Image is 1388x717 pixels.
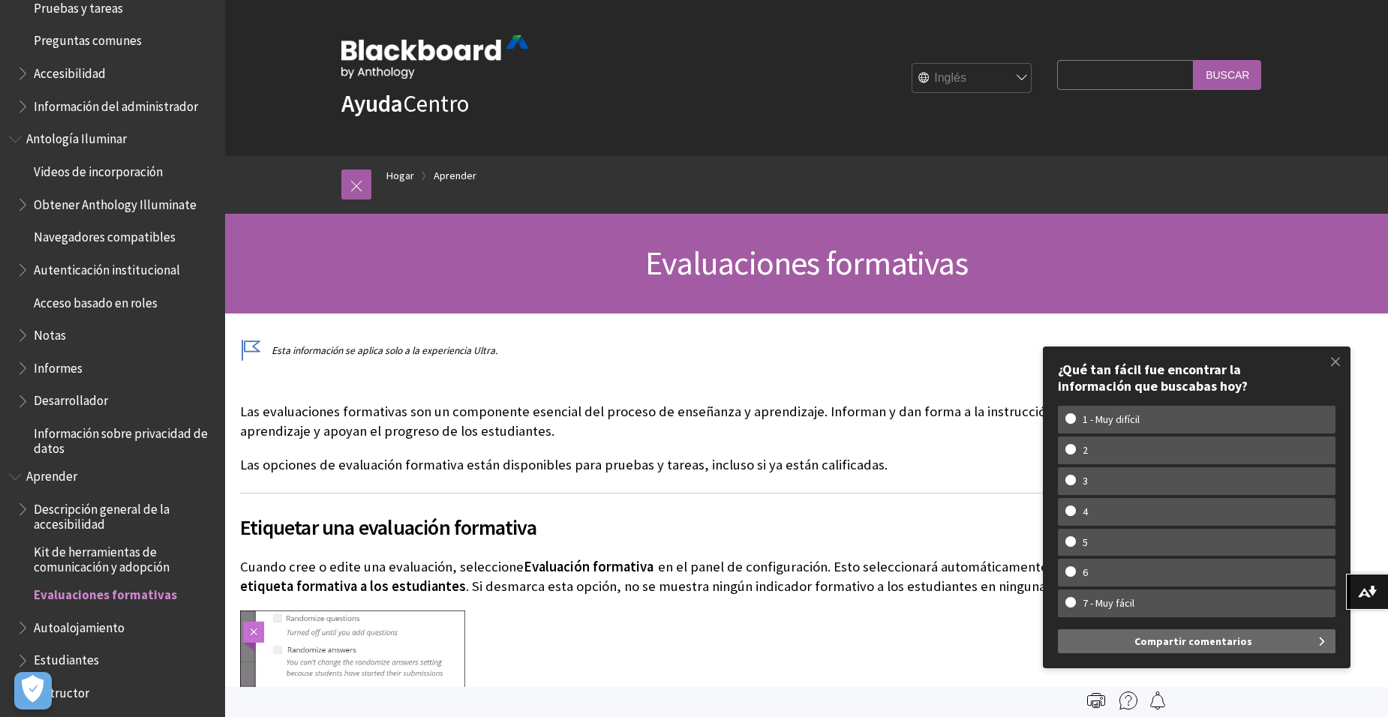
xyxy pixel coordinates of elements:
span: Desarrollador [34,388,108,409]
span: Notas [34,322,66,343]
span: Informes [34,355,83,376]
a: Aprender [434,166,476,185]
span: Navegadores compatibles [34,224,176,244]
span: Preguntas comunes [34,28,142,49]
a: Hogar [386,166,414,185]
p: Esta información se aplica solo a la experiencia Ultra. [240,343,1151,358]
a: AyudaCentro [341,88,469,118]
p: Cuando cree o edite una evaluación, seleccione en el panel de configuración. Esto seleccionará au... [240,557,1151,596]
strong: Ayuda [341,88,403,118]
img: Impresión [1087,691,1105,709]
img: Pizarra de Anthology [341,35,529,79]
w-span: 5 [1065,536,1105,549]
span: Evaluaciones formativas [34,582,177,602]
w-span: 6 [1065,566,1105,579]
span: Descripción general de la accesibilidad [34,496,215,532]
span: Antología Iluminar [26,127,127,147]
span: Compartir comentarios [1134,629,1252,653]
span: Aprender [26,464,77,484]
nav: Esquema del libro de Anthology Illuminate [9,127,216,457]
span: Estudiantes [34,648,99,668]
p: Las opciones de evaluación formativa están disponibles para pruebas y tareas, incluso si ya están... [240,455,1151,475]
w-span: 3 [1065,475,1105,487]
select: Selector de idioma del sitio [912,64,1032,94]
span: Información sobre privacidad de datos [34,421,215,456]
w-span: 1 - Muy difícil [1065,413,1157,426]
button: Abrir Preferencias [14,672,52,709]
span: Mostrar etiqueta formativa a los estudiantes [240,558,1098,595]
img: Más ayuda [1119,691,1137,709]
span: Evaluaciones formativas [645,242,968,283]
span: Accesibilidad [34,61,106,81]
span: Información del administrador [34,94,198,114]
span: Kit de herramientas de comunicación y adopción [34,539,215,574]
span: Autenticación institucional [34,257,180,277]
h2: Etiquetar una evaluación formativa [240,493,1151,543]
span: Autoalojamiento [34,615,125,635]
w-span: 7 - Muy fácil [1065,597,1152,610]
p: Las evaluaciones formativas son un componente esencial del proceso de enseñanza y aprendizaje. In... [240,402,1151,441]
span: Evaluación formativa [524,558,653,575]
div: ¿Qué tan fácil fue encontrar la información que buscabas hoy? [1058,361,1335,394]
span: Videos de incorporación [34,159,163,179]
w-span: 2 [1065,444,1105,457]
span: Acceso basado en roles [34,290,158,310]
button: Compartir comentarios [1058,629,1335,653]
w-span: 4 [1065,505,1105,518]
img: Siga esta página [1149,691,1167,709]
span: Instructor [34,680,89,700]
input: Buscar [1194,60,1261,89]
span: Obtener Anthology Illuminate [34,192,197,212]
